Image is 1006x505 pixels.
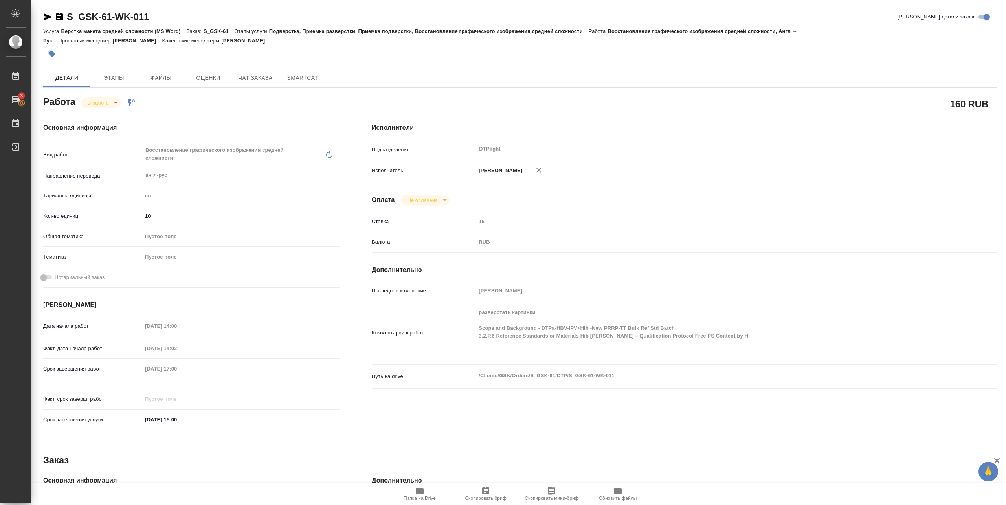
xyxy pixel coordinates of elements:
span: Этапы [95,73,133,83]
p: Общая тематика [43,233,142,241]
p: Путь на drive [372,373,476,380]
span: 🙏 [982,463,995,480]
p: Заказ: [186,28,203,34]
h4: Исполнители [372,123,997,132]
span: SmartCat [284,73,321,83]
p: Подверстка, Приемка разверстки, Приемка подверстки, Восстановление графического изображения средн... [269,28,589,34]
p: Ставка [372,218,476,226]
p: Направление перевода [43,172,142,180]
p: Верстка макета средней сложности (MS Word) [61,28,186,34]
input: Пустое поле [142,363,211,375]
span: Скопировать бриф [465,496,506,501]
p: Работа [589,28,608,34]
h2: Заказ [43,454,69,466]
div: RUB [476,235,945,249]
h4: [PERSON_NAME] [43,300,340,310]
p: Кол-во единиц [43,212,142,220]
input: ✎ Введи что-нибудь [142,210,340,222]
div: шт [142,189,340,202]
div: В работе [81,97,121,108]
div: В работе [401,195,450,206]
a: S_GSK-61-WK-011 [67,11,149,22]
input: Пустое поле [142,320,211,332]
div: Пустое поле [145,233,331,241]
p: Этапы услуги [235,28,269,34]
p: Срок завершения работ [43,365,142,373]
div: Пустое поле [142,230,340,243]
p: Срок завершения услуги [43,416,142,424]
p: Факт. срок заверш. работ [43,395,142,403]
button: 🙏 [978,462,998,481]
button: Добавить тэг [43,45,61,62]
span: Скопировать мини-бриф [525,496,578,501]
h4: Дополнительно [372,476,997,485]
span: [PERSON_NAME] детали заказа [898,13,976,21]
h4: Оплата [372,195,395,205]
p: Вид работ [43,151,142,159]
p: Тарифные единицы [43,192,142,200]
p: Услуга [43,28,61,34]
p: Комментарий к работе [372,329,476,337]
textarea: /Clients/GSK/Orders/S_GSK-61/DTP/S_GSK-61-WK-011 [476,369,945,382]
input: Пустое поле [142,343,211,354]
h2: 160 RUB [950,97,988,110]
p: S_GSK-61 [204,28,235,34]
p: Клиентские менеджеры [162,38,222,44]
p: Факт. дата начала работ [43,345,142,353]
span: 3 [15,92,28,100]
span: Файлы [142,73,180,83]
h4: Основная информация [43,123,340,132]
h4: Основная информация [43,476,340,485]
textarea: разверстать картинки Scope and Background - DTPa-HBV-IPV+Hib -New PRRP-TT Bulk Ref Std Batch 3.2.... [476,306,945,358]
span: Оценки [189,73,227,83]
button: Скопировать мини-бриф [519,483,585,505]
input: Пустое поле [476,216,945,227]
span: Папка на Drive [404,496,436,501]
button: Не оплачена [405,197,440,204]
p: Подразделение [372,146,476,154]
button: Скопировать бриф [453,483,519,505]
p: [PERSON_NAME] [221,38,271,44]
span: Обновить файлы [599,496,637,501]
p: Тематика [43,253,142,261]
button: Скопировать ссылку для ЯМессенджера [43,12,53,22]
input: Пустое поле [142,393,211,405]
h4: Дополнительно [372,265,997,275]
p: Проектный менеджер [58,38,112,44]
button: Скопировать ссылку [55,12,64,22]
button: В работе [85,99,111,106]
input: Пустое поле [476,285,945,296]
p: [PERSON_NAME] [113,38,162,44]
div: Пустое поле [145,253,331,261]
p: Дата начала работ [43,322,142,330]
p: Валюта [372,238,476,246]
span: Детали [48,73,86,83]
p: [PERSON_NAME] [476,167,522,174]
button: Обновить файлы [585,483,651,505]
span: Чат заказа [237,73,274,83]
h2: Работа [43,94,75,108]
span: Нотариальный заказ [55,274,105,281]
p: Исполнитель [372,167,476,174]
p: Последнее изменение [372,287,476,295]
input: ✎ Введи что-нибудь [142,414,211,425]
div: Пустое поле [142,250,340,264]
button: Удалить исполнителя [530,162,547,179]
a: 3 [2,90,29,110]
button: Папка на Drive [387,483,453,505]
